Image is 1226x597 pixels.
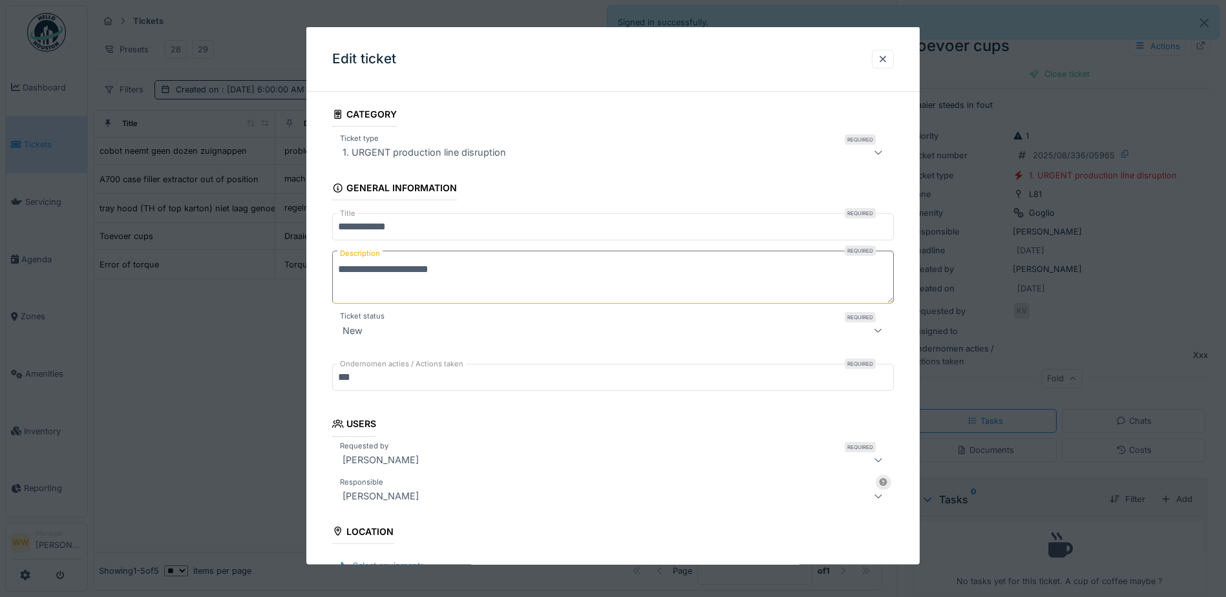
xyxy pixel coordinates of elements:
div: New [337,322,368,338]
div: Users [332,414,376,436]
div: Required [845,312,876,322]
h3: Edit ticket [332,51,396,67]
div: Select equipments [332,556,430,574]
div: General information [332,178,457,200]
div: Location [332,521,394,543]
div: Required [845,246,876,256]
div: Required [845,208,876,218]
div: [PERSON_NAME] [337,488,424,503]
label: Title [337,208,358,219]
div: [PERSON_NAME] [337,452,424,467]
div: Category [332,105,397,127]
label: Ticket status [337,311,387,322]
label: Requested by [337,440,391,451]
div: 1. URGENT production line disruption [337,145,511,160]
label: Description [337,246,383,262]
label: Responsible [337,476,386,487]
div: Required [845,134,876,145]
label: Ondernomen acties / Actions taken [337,359,466,370]
label: Ticket type [337,133,381,144]
div: Required [845,359,876,369]
div: Required [845,441,876,452]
